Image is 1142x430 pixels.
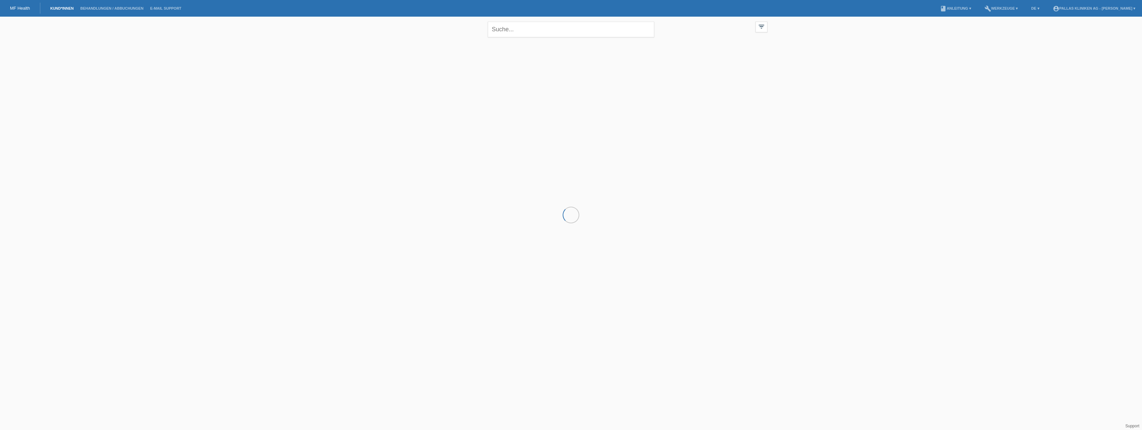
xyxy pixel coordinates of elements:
[1049,6,1139,10] a: account_circlePallas Kliniken AG - [PERSON_NAME] ▾
[77,6,147,10] a: Behandlungen / Abbuchungen
[47,6,77,10] a: Kund*innen
[985,5,991,12] i: build
[10,6,30,11] a: MF Health
[981,6,1021,10] a: buildWerkzeuge ▾
[488,22,654,37] input: Suche...
[937,6,974,10] a: bookAnleitung ▾
[1053,5,1059,12] i: account_circle
[758,23,765,30] i: filter_list
[147,6,185,10] a: E-Mail Support
[1125,424,1139,428] a: Support
[1028,6,1042,10] a: DE ▾
[940,5,947,12] i: book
